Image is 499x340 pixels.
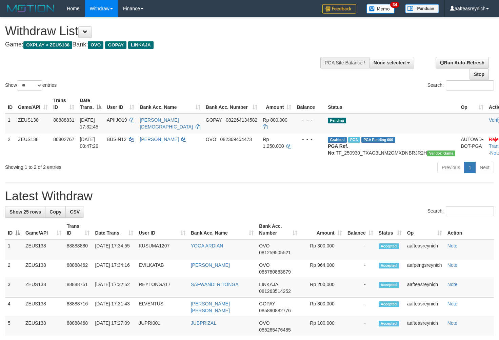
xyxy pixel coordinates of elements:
span: BUSIN12 [107,137,126,142]
th: Game/API: activate to sort column ascending [15,94,51,114]
td: Rp 200,000 [300,278,345,298]
td: [DATE] 17:27:09 [92,317,136,336]
td: REYTONGA17 [136,278,188,298]
div: - - - [297,136,322,143]
span: None selected [374,60,406,65]
h4: Game: Bank: [5,41,326,48]
a: Show 25 rows [5,206,45,218]
td: Rp 300,000 [300,298,345,317]
label: Search: [427,80,494,91]
span: OVO [259,320,270,326]
td: ZEUS138 [23,278,64,298]
label: Search: [427,206,494,216]
span: OVO [206,137,216,142]
td: ZEUS138 [15,133,51,159]
span: Copy 085265476485 to clipboard [259,327,291,333]
td: ZEUS138 [23,239,64,259]
td: aafteasreynich [404,317,445,336]
td: 4 [5,298,23,317]
span: Accepted [379,263,399,268]
span: Vendor URL: https://trx31.1velocity.biz [427,151,456,156]
a: Run Auto-Refresh [436,57,489,68]
span: Copy 085890882776 to clipboard [259,308,291,313]
th: ID [5,94,15,114]
th: Amount: activate to sort column ascending [300,220,345,239]
span: Accepted [379,301,399,307]
img: Feedback.jpg [322,4,356,14]
span: Copy 082369454473 to clipboard [220,137,252,142]
a: [PERSON_NAME] [PERSON_NAME] [191,301,230,313]
span: GOPAY [259,301,275,306]
a: Note [447,320,458,326]
span: OVO [88,41,103,49]
td: aafteasreynich [404,239,445,259]
span: Copy 085780863879 to clipboard [259,269,291,275]
a: [PERSON_NAME] [140,137,179,142]
span: PGA Pending [361,137,395,143]
td: aafteasreynich [404,298,445,317]
th: ID: activate to sort column descending [5,220,23,239]
th: Status [325,94,458,114]
td: aafpengsreynich [404,259,445,278]
img: Button%20Memo.svg [366,4,395,14]
th: Trans ID: activate to sort column ascending [51,94,77,114]
span: Rp 800.000 [263,117,287,123]
td: aafteasreynich [404,278,445,298]
a: Stop [470,68,489,80]
td: - [345,317,376,336]
a: YOGA ARDIAN [191,243,223,248]
td: ZEUS138 [23,317,64,336]
td: ZEUS138 [23,298,64,317]
td: KUSUMA1207 [136,239,188,259]
th: User ID: activate to sort column ascending [136,220,188,239]
td: 88888880 [64,239,93,259]
td: TF_250930_TXAG3LNM2OMXDNBRJR2H [325,133,458,159]
span: Copy [49,209,61,215]
div: PGA Site Balance / [320,57,369,68]
a: CSV [65,206,84,218]
td: - [345,239,376,259]
span: APIIJO19 [107,117,127,123]
a: Next [475,162,494,173]
td: 88888462 [64,259,93,278]
span: 34 [390,2,399,8]
th: Status: activate to sort column ascending [376,220,404,239]
input: Search: [446,206,494,216]
span: CSV [70,209,80,215]
a: Note [447,243,458,248]
span: Rp 1.250.000 [263,137,284,149]
select: Showentries [17,80,42,91]
td: 88888751 [64,278,93,298]
th: Action [445,220,494,239]
a: JUBPRIZAL [191,320,216,326]
td: ZEUS138 [23,259,64,278]
a: SAFWANDI RITONGA [191,282,239,287]
th: Bank Acc. Number: activate to sort column ascending [256,220,300,239]
a: 1 [464,162,476,173]
span: Pending [328,118,346,123]
th: Bank Acc. Name: activate to sort column ascending [137,94,203,114]
td: Rp 100,000 [300,317,345,336]
td: 88888716 [64,298,93,317]
th: Balance [294,94,325,114]
div: - - - [297,117,322,123]
span: GOPAY [206,117,222,123]
th: Date Trans.: activate to sort column ascending [92,220,136,239]
th: Game/API: activate to sort column ascending [23,220,64,239]
span: Accepted [379,321,399,326]
img: MOTION_logo.png [5,3,57,14]
th: Bank Acc. Name: activate to sort column ascending [188,220,257,239]
td: 1 [5,239,23,259]
a: Note [447,282,458,287]
div: Showing 1 to 2 of 2 entries [5,161,203,171]
span: LINKAJA [128,41,154,49]
th: Op: activate to sort column ascending [404,220,445,239]
span: Accepted [379,282,399,288]
input: Search: [446,80,494,91]
span: LINKAJA [259,282,278,287]
td: ELVENTUS [136,298,188,317]
span: OVO [259,262,270,268]
td: ZEUS138 [15,114,51,133]
span: Copy 082264134582 to clipboard [226,117,257,123]
a: Copy [45,206,66,218]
